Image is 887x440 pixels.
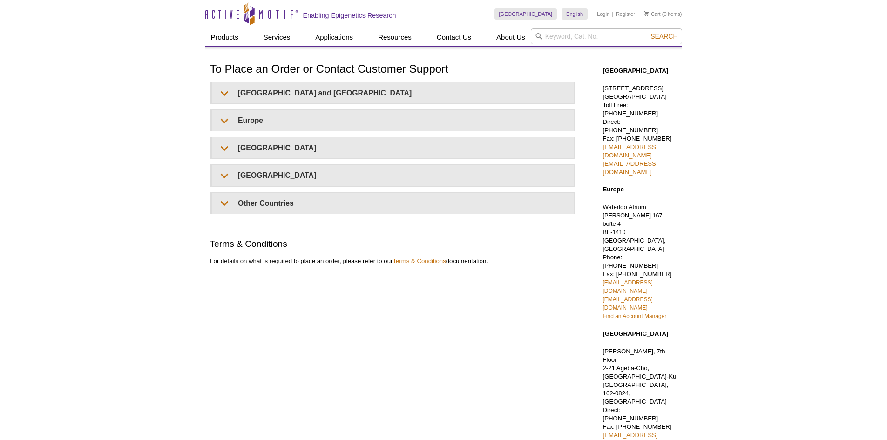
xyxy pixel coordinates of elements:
a: Find an Account Manager [603,313,667,319]
summary: [GEOGRAPHIC_DATA] and [GEOGRAPHIC_DATA] [212,82,574,103]
summary: [GEOGRAPHIC_DATA] [212,165,574,186]
span: [PERSON_NAME] 167 – boîte 4 BE-1410 [GEOGRAPHIC_DATA], [GEOGRAPHIC_DATA] [603,212,668,252]
p: [STREET_ADDRESS] [GEOGRAPHIC_DATA] Toll Free: [PHONE_NUMBER] Direct: [PHONE_NUMBER] Fax: [PHONE_N... [603,84,677,176]
input: Keyword, Cat. No. [531,28,682,44]
a: Applications [310,28,359,46]
strong: [GEOGRAPHIC_DATA] [603,67,669,74]
a: Products [205,28,244,46]
a: English [562,8,588,20]
a: Resources [372,28,417,46]
a: Services [258,28,296,46]
li: | [612,8,614,20]
summary: Europe [212,110,574,131]
a: Cart [644,11,661,17]
summary: [GEOGRAPHIC_DATA] [212,137,574,158]
li: (0 items) [644,8,682,20]
a: [EMAIL_ADDRESS][DOMAIN_NAME] [603,279,653,294]
strong: [GEOGRAPHIC_DATA] [603,330,669,337]
summary: Other Countries [212,193,574,214]
a: [GEOGRAPHIC_DATA] [494,8,557,20]
a: Login [597,11,609,17]
a: Terms & Conditions [393,257,446,264]
a: Register [616,11,635,17]
a: About Us [491,28,531,46]
strong: Europe [603,186,624,193]
span: Search [650,33,677,40]
h1: To Place an Order or Contact Customer Support [210,63,575,76]
a: [EMAIL_ADDRESS][DOMAIN_NAME] [603,143,658,159]
h2: Enabling Epigenetics Research [303,11,396,20]
a: Contact Us [431,28,477,46]
h2: Terms & Conditions [210,237,575,250]
img: Your Cart [644,11,649,16]
a: [EMAIL_ADDRESS][DOMAIN_NAME] [603,296,653,311]
a: [EMAIL_ADDRESS][DOMAIN_NAME] [603,160,658,176]
p: Waterloo Atrium Phone: [PHONE_NUMBER] Fax: [PHONE_NUMBER] [603,203,677,320]
p: For details on what is required to place an order, please refer to our documentation. [210,257,575,265]
button: Search [648,32,680,41]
